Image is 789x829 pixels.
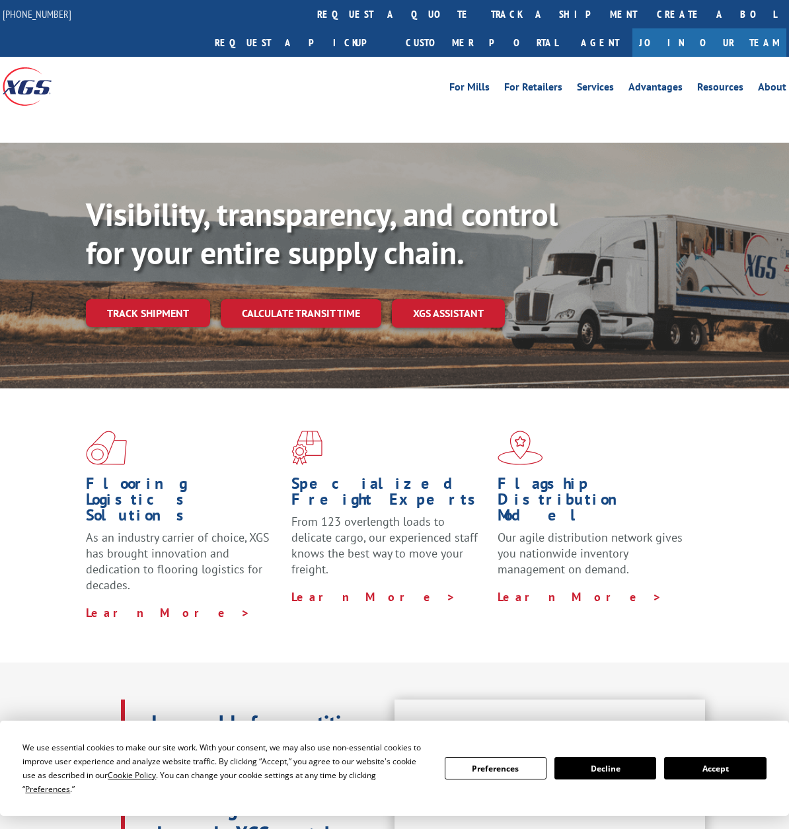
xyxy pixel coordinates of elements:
[554,757,656,779] button: Decline
[577,82,614,96] a: Services
[291,514,487,589] p: From 123 overlength loads to delicate cargo, our experienced staff knows the best way to move you...
[86,194,558,273] b: Visibility, transparency, and control for your entire supply chain.
[221,299,381,328] a: Calculate transit time
[86,605,250,620] a: Learn More >
[498,476,693,530] h1: Flagship Distribution Model
[86,476,282,530] h1: Flooring Logistics Solutions
[498,431,543,465] img: xgs-icon-flagship-distribution-model-red
[498,530,683,577] span: Our agile distribution network gives you nationwide inventory management on demand.
[3,7,71,20] a: [PHONE_NUMBER]
[628,82,683,96] a: Advantages
[568,28,632,57] a: Agent
[291,431,322,465] img: xgs-icon-focused-on-flooring-red
[504,82,562,96] a: For Retailers
[25,783,70,795] span: Preferences
[632,28,786,57] a: Join Our Team
[498,589,662,604] a: Learn More >
[445,757,546,779] button: Preferences
[22,740,428,796] div: We use essential cookies to make our site work. With your consent, we may also use non-essential ...
[108,770,156,781] span: Cookie Policy
[697,82,743,96] a: Resources
[205,28,396,57] a: Request a pickup
[664,757,766,779] button: Accept
[86,299,210,327] a: Track shipment
[449,82,490,96] a: For Mills
[291,476,487,514] h1: Specialized Freight Experts
[86,530,270,592] span: As an industry carrier of choice, XGS has brought innovation and dedication to flooring logistics...
[291,589,456,604] a: Learn More >
[396,28,568,57] a: Customer Portal
[86,431,127,465] img: xgs-icon-total-supply-chain-intelligence-red
[392,299,505,328] a: XGS ASSISTANT
[758,82,786,96] a: About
